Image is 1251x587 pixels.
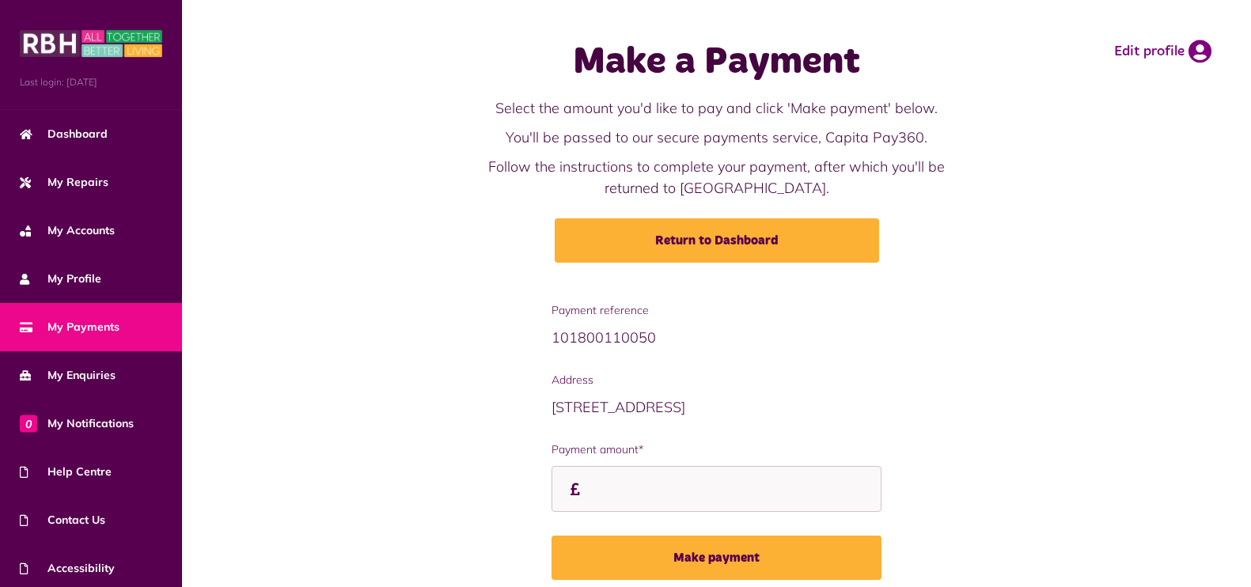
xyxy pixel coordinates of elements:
[20,367,116,384] span: My Enquiries
[552,372,881,388] span: Address
[465,156,969,199] p: Follow the instructions to complete your payment, after which you'll be returned to [GEOGRAPHIC_D...
[552,536,881,580] button: Make payment
[552,302,881,319] span: Payment reference
[20,319,119,335] span: My Payments
[1114,40,1211,63] a: Edit profile
[552,441,881,458] label: Payment amount*
[20,415,134,432] span: My Notifications
[20,464,112,480] span: Help Centre
[20,126,108,142] span: Dashboard
[20,415,37,432] span: 0
[20,174,108,191] span: My Repairs
[20,560,115,577] span: Accessibility
[552,328,656,347] span: 101800110050
[465,97,969,119] p: Select the amount you'd like to pay and click 'Make payment' below.
[465,40,969,85] h1: Make a Payment
[20,271,101,287] span: My Profile
[465,127,969,148] p: You'll be passed to our secure payments service, Capita Pay360.
[20,75,162,89] span: Last login: [DATE]
[20,28,162,59] img: MyRBH
[20,512,105,528] span: Contact Us
[20,222,115,239] span: My Accounts
[552,398,685,416] span: [STREET_ADDRESS]
[555,218,879,263] a: Return to Dashboard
